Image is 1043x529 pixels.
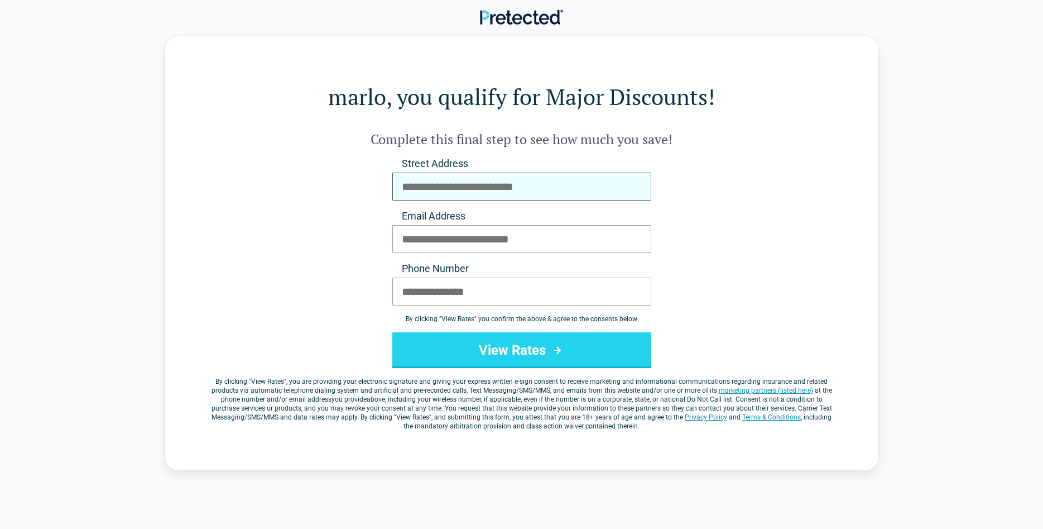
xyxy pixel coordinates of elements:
[392,209,651,223] label: Email Address
[719,387,813,394] a: marketing partners (listed here)
[392,314,651,323] div: By clicking " View Rates " you confirm the above & agree to the consents below
[210,81,834,112] h1: marlo, you qualify for Major Discounts!
[685,413,727,421] a: Privacy Policy
[392,332,651,368] button: View Rates
[210,130,834,148] h2: Complete this final step to see how much you save!
[742,413,801,421] a: Terms & Conditions
[210,377,834,431] label: By clicking " ", you are providing your electronic signature and giving your express written e-si...
[392,262,651,275] label: Phone Number
[392,157,651,170] label: Street Address
[251,378,284,385] span: View Rates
